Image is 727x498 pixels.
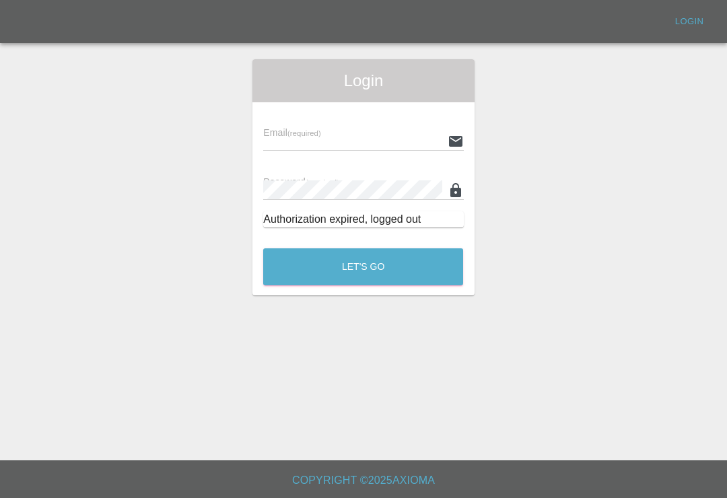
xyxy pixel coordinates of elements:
span: Email [263,127,320,138]
button: Let's Go [263,248,463,285]
small: (required) [306,178,339,186]
h6: Copyright © 2025 Axioma [11,471,716,490]
span: Login [263,70,463,92]
small: (required) [287,129,321,137]
a: Login [668,11,711,32]
div: Authorization expired, logged out [263,211,463,227]
span: Password [263,176,339,187]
